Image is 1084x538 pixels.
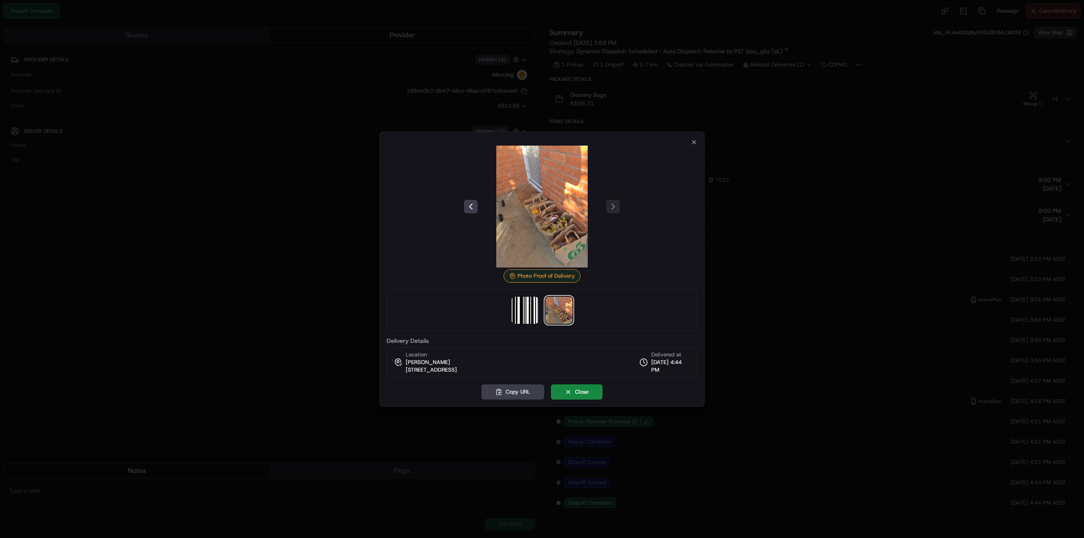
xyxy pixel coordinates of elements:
span: [PERSON_NAME] [406,359,450,366]
span: Delivered at [651,351,690,359]
button: Close [551,384,603,400]
span: Location [406,351,427,359]
label: Delivery Details [387,338,697,344]
img: barcode_scan_on_pickup image [512,297,539,324]
img: photo_proof_of_delivery image [481,146,603,268]
span: [DATE] 4:44 PM [651,359,690,374]
button: Copy URL [481,384,544,400]
div: Photo Proof of Delivery [503,269,581,283]
img: photo_proof_of_delivery image [545,297,572,324]
span: [STREET_ADDRESS] [406,366,457,374]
